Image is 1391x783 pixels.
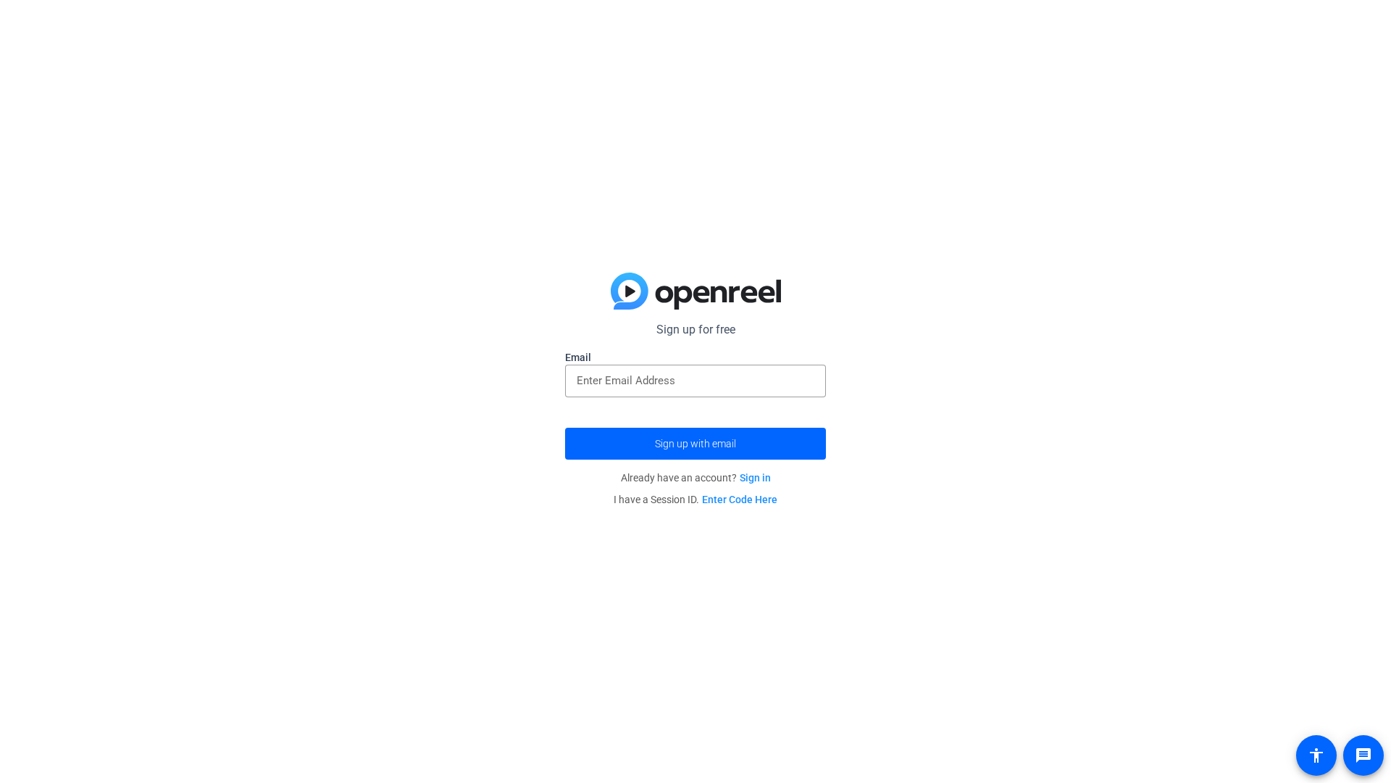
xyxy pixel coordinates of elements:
span: I have a Session ID. [614,494,777,505]
label: Email [565,350,826,365]
mat-icon: message [1355,747,1372,764]
p: Sign up for free [565,321,826,339]
input: Enter Email Address [577,372,814,389]
mat-icon: accessibility [1308,747,1325,764]
a: Sign in [740,472,771,484]
button: Sign up with email [565,428,826,460]
img: blue-gradient.svg [611,273,781,310]
span: Already have an account? [621,472,771,484]
a: Enter Code Here [702,494,777,505]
